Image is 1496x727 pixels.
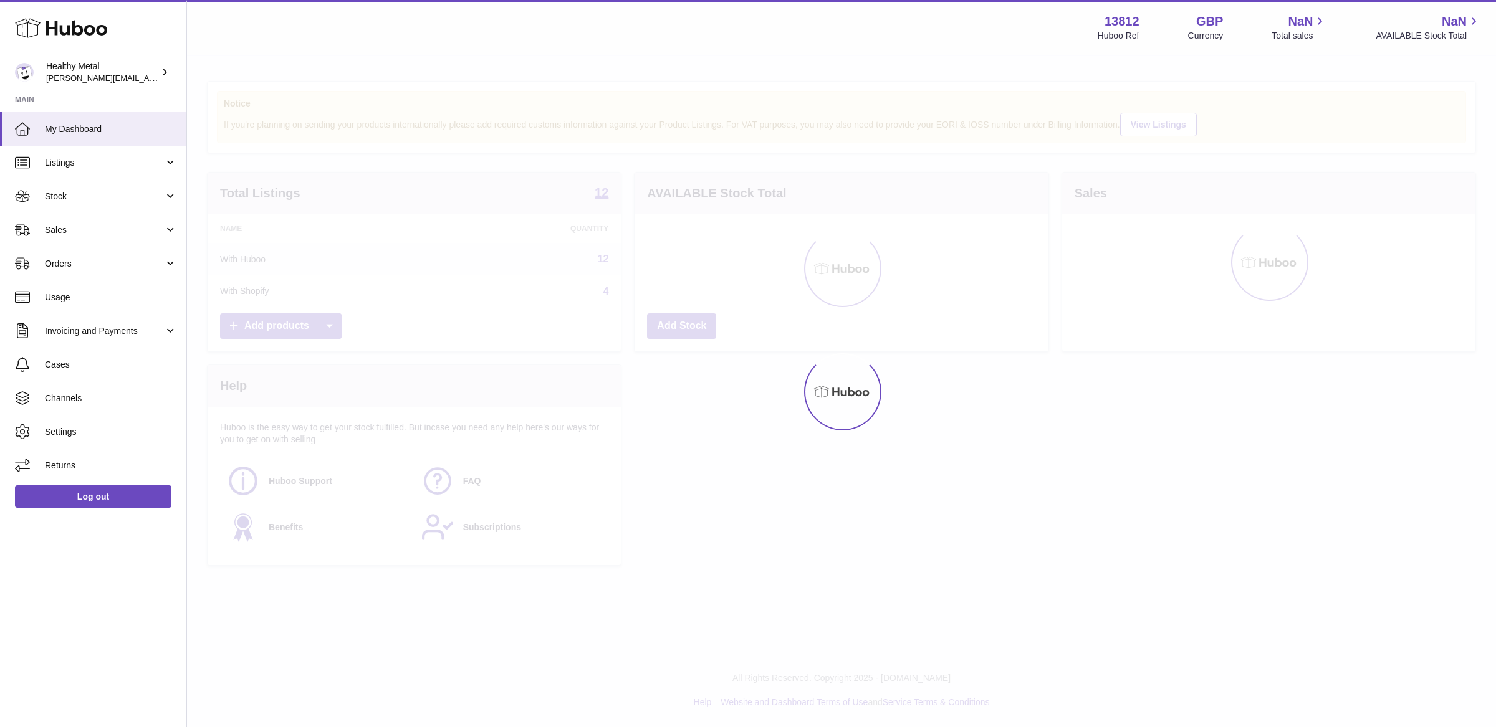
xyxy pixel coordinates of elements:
span: AVAILABLE Stock Total [1376,30,1481,42]
a: NaN AVAILABLE Stock Total [1376,13,1481,42]
a: Log out [15,485,171,508]
strong: 13812 [1105,13,1139,30]
img: jose@healthy-metal.com [15,63,34,82]
span: Invoicing and Payments [45,325,164,337]
span: Settings [45,426,177,438]
span: Sales [45,224,164,236]
span: NaN [1442,13,1467,30]
div: Huboo Ref [1098,30,1139,42]
a: NaN Total sales [1272,13,1327,42]
span: My Dashboard [45,123,177,135]
span: Orders [45,258,164,270]
div: Currency [1188,30,1224,42]
span: Usage [45,292,177,303]
span: Stock [45,191,164,202]
span: [PERSON_NAME][EMAIL_ADDRESS][DOMAIN_NAME] [46,73,250,83]
span: NaN [1288,13,1313,30]
span: Channels [45,392,177,404]
strong: GBP [1196,13,1223,30]
span: Total sales [1272,30,1327,42]
span: Cases [45,359,177,371]
div: Healthy Metal [46,60,158,84]
span: Listings [45,157,164,169]
span: Returns [45,460,177,472]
